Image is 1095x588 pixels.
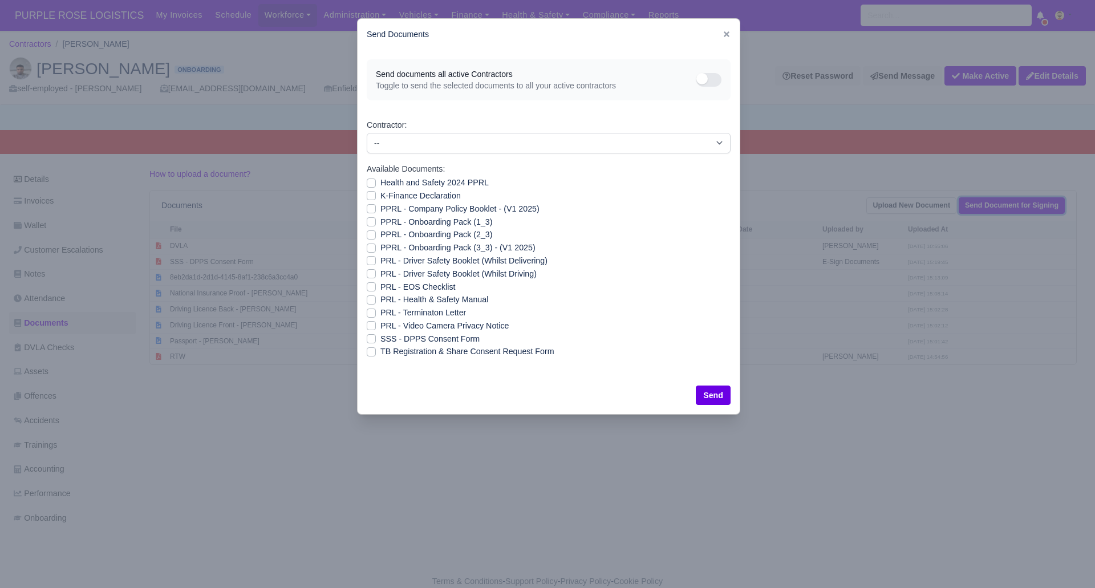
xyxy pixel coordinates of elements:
label: PRL - EOS Checklist [380,281,456,294]
label: PRL - Driver Safety Booklet (Whilst Driving) [380,267,537,281]
label: Available Documents: [367,163,445,176]
label: PPRL - Onboarding Pack (2_3) [380,228,492,241]
label: ТB Registration & Share Consent Request Form [380,345,554,358]
label: Contractor: [367,119,407,132]
span: Toggle to send the selected documents to all your active contractors [376,80,696,91]
label: Health and Safety 2024 PPRL [380,176,489,189]
label: PRL - Video Camera Privacy Notice [380,319,509,332]
div: Send Documents [358,19,740,50]
label: PPRL - Company Policy Booklet - (V1 2025) [380,202,540,216]
span: Send documents all active Contractors [376,68,696,80]
iframe: Chat Widget [1038,533,1095,588]
label: PPRL - Onboarding Pack (1_3) [380,216,492,229]
label: K-Finance Declaration [380,189,461,202]
label: PRL - Health & Safety Manual [380,293,488,306]
button: Send [696,386,731,405]
label: SSS - DPPS Consent Form [380,332,480,346]
label: PPRL - Onboarding Pack (3_3) - (V1 2025) [380,241,536,254]
label: PRL - Driver Safety Booklet (Whilst Delivering) [380,254,547,267]
label: PRL - Terminaton Letter [380,306,466,319]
